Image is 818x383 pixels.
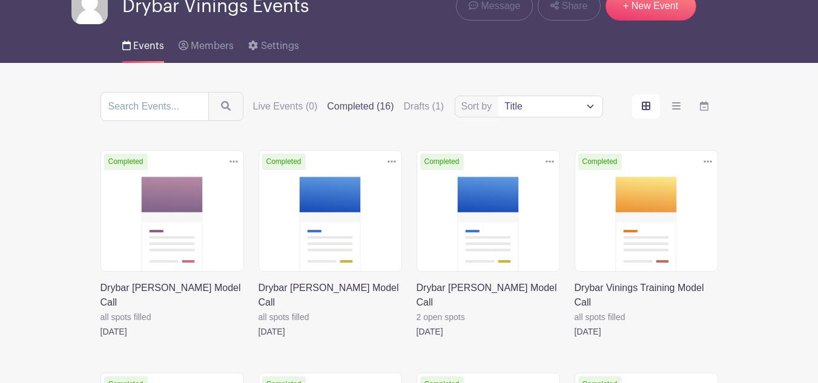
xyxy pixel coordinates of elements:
a: Settings [248,24,299,63]
div: filters [253,99,444,114]
span: Members [191,41,234,51]
label: Completed (16) [327,99,394,114]
span: Events [133,41,164,51]
label: Live Events (0) [253,99,318,114]
a: Members [179,24,234,63]
input: Search Events... [101,92,209,121]
label: Sort by [461,99,496,114]
div: order and view [632,94,718,119]
a: Events [122,24,164,63]
span: Settings [261,41,299,51]
label: Drafts (1) [404,99,444,114]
